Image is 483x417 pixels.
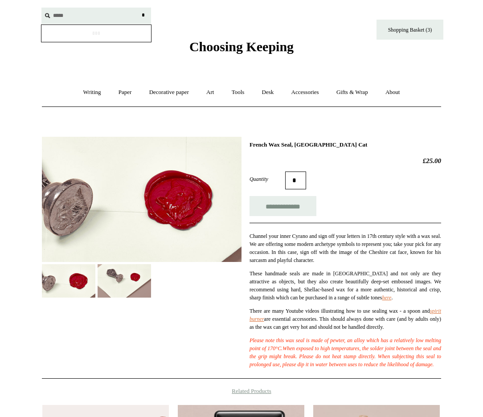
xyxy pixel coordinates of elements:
span: Choosing Keeping [189,39,294,54]
h2: £25.00 [250,157,441,165]
a: Decorative paper [141,81,197,104]
p: Channel your inner Cyrano and sign off your letters in 17th century style with a wax seal. We are... [250,232,441,264]
h4: Related Products [19,388,464,395]
p: There are many Youtube videos illustrating how to use sealing wax - a spoon and are essential acc... [250,307,441,331]
h1: French Wax Seal, [GEOGRAPHIC_DATA] Cat [250,141,441,148]
a: Tools [224,81,253,104]
p: These handmade seals are made in [GEOGRAPHIC_DATA] and not only are they attractive as objects, b... [250,270,441,302]
a: Writing [75,81,109,104]
img: French Wax Seal, Cheshire Cat [42,264,95,298]
a: About [377,81,408,104]
label: Quantity [250,175,285,183]
a: here [382,294,392,301]
em: Please note this wax seal is made of pewter, an alloy which has a relatively low melting point of... [250,337,441,368]
a: Choosing Keeping [189,46,294,53]
a: Gifts & Wrap [328,81,376,104]
a: Art [198,81,222,104]
a: Shopping Basket (3) [377,20,443,40]
img: French Wax Seal, Cheshire Cat [98,264,151,298]
img: French Wax Seal, Cheshire Cat [42,137,241,262]
a: Accessories [283,81,327,104]
a: Desk [254,81,282,104]
a: Paper [111,81,140,104]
